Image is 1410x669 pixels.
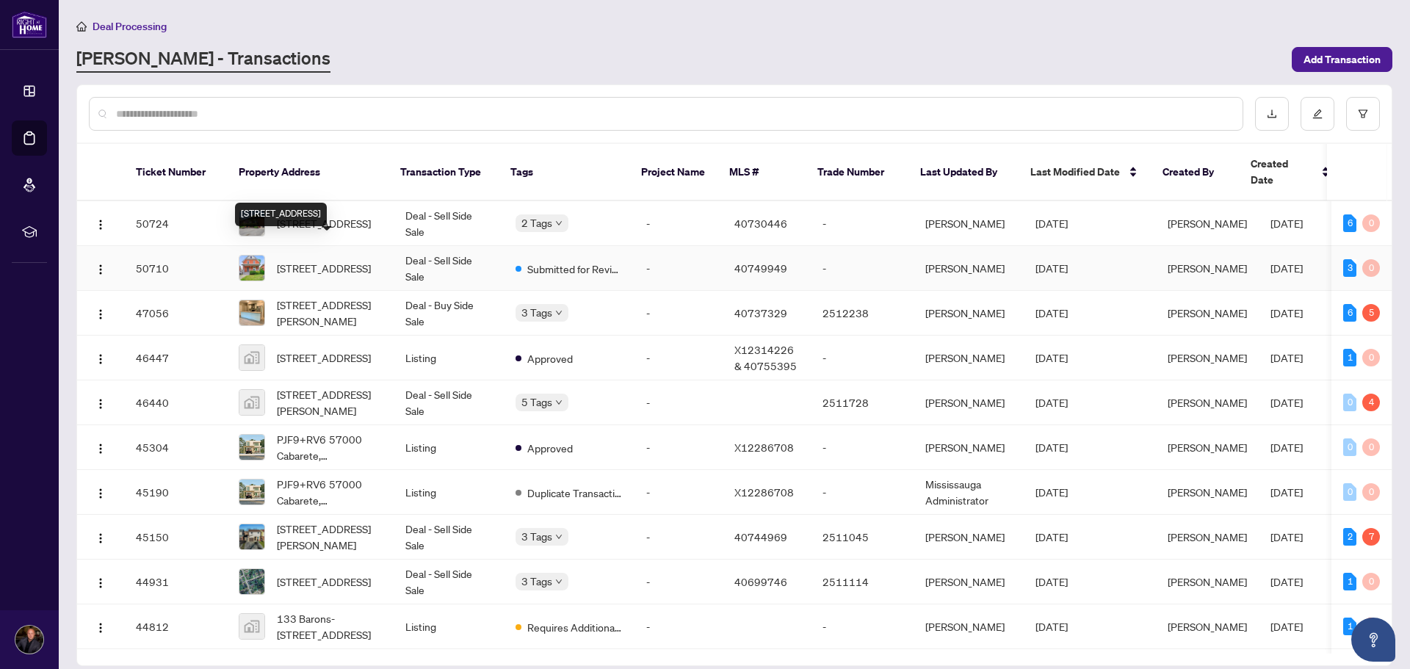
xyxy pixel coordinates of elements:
[1255,97,1289,131] button: download
[1035,485,1068,499] span: [DATE]
[124,515,227,560] td: 45150
[1312,109,1323,119] span: edit
[1270,306,1303,319] span: [DATE]
[394,246,504,291] td: Deal - Sell Side Sale
[394,201,504,246] td: Deal - Sell Side Sale
[124,380,227,425] td: 46440
[811,291,914,336] td: 2512238
[124,470,227,515] td: 45190
[89,391,112,414] button: Logo
[1301,97,1334,131] button: edit
[1168,396,1247,409] span: [PERSON_NAME]
[394,380,504,425] td: Deal - Sell Side Sale
[1304,48,1381,71] span: Add Transaction
[1270,351,1303,364] span: [DATE]
[634,291,723,336] td: -
[95,443,106,455] img: Logo
[634,425,723,470] td: -
[634,246,723,291] td: -
[1267,109,1277,119] span: download
[89,615,112,638] button: Logo
[1270,620,1303,633] span: [DATE]
[95,264,106,275] img: Logo
[1362,304,1380,322] div: 5
[95,353,106,365] img: Logo
[1343,573,1356,590] div: 1
[124,201,227,246] td: 50724
[1168,620,1247,633] span: [PERSON_NAME]
[1019,144,1151,201] th: Last Modified Date
[239,345,264,370] img: thumbnail-img
[89,570,112,593] button: Logo
[93,20,167,33] span: Deal Processing
[239,300,264,325] img: thumbnail-img
[734,485,794,499] span: X12286708
[239,390,264,415] img: thumbnail-img
[811,336,914,380] td: -
[527,440,573,456] span: Approved
[394,336,504,380] td: Listing
[1151,144,1239,201] th: Created By
[95,219,106,231] img: Logo
[634,515,723,560] td: -
[124,336,227,380] td: 46447
[717,144,806,201] th: MLS #
[1343,528,1356,546] div: 2
[914,336,1024,380] td: [PERSON_NAME]
[811,604,914,649] td: -
[89,525,112,549] button: Logo
[1362,573,1380,590] div: 0
[1270,441,1303,454] span: [DATE]
[1035,575,1068,588] span: [DATE]
[734,343,797,372] span: X12314226 & 40755395
[1251,156,1312,188] span: Created Date
[1035,217,1068,230] span: [DATE]
[124,144,227,201] th: Ticket Number
[394,291,504,336] td: Deal - Buy Side Sale
[388,144,499,201] th: Transaction Type
[811,560,914,604] td: 2511114
[394,425,504,470] td: Listing
[1168,306,1247,319] span: [PERSON_NAME]
[95,622,106,634] img: Logo
[521,304,552,321] span: 3 Tags
[914,201,1024,246] td: [PERSON_NAME]
[76,46,330,73] a: [PERSON_NAME] - Transactions
[521,528,552,545] span: 3 Tags
[394,470,504,515] td: Listing
[527,619,623,635] span: Requires Additional Docs
[394,560,504,604] td: Deal - Sell Side Sale
[277,260,371,276] span: [STREET_ADDRESS]
[124,425,227,470] td: 45304
[89,256,112,280] button: Logo
[1343,483,1356,501] div: 0
[1035,530,1068,543] span: [DATE]
[124,291,227,336] td: 47056
[89,211,112,235] button: Logo
[908,144,1019,201] th: Last Updated By
[15,626,43,654] img: Profile Icon
[634,560,723,604] td: -
[1362,349,1380,366] div: 0
[914,515,1024,560] td: [PERSON_NAME]
[277,350,371,366] span: [STREET_ADDRESS]
[1035,441,1068,454] span: [DATE]
[1346,97,1380,131] button: filter
[1168,485,1247,499] span: [PERSON_NAME]
[521,394,552,411] span: 5 Tags
[1343,438,1356,456] div: 0
[811,380,914,425] td: 2511728
[89,480,112,504] button: Logo
[1343,394,1356,411] div: 0
[277,476,382,508] span: PJF9+RV6 57000 Cabarete, [GEOGRAPHIC_DATA], [GEOGRAPHIC_DATA]
[734,306,787,319] span: 40737329
[95,532,106,544] img: Logo
[914,425,1024,470] td: [PERSON_NAME]
[89,301,112,325] button: Logo
[227,144,388,201] th: Property Address
[634,470,723,515] td: -
[527,485,623,501] span: Duplicate Transaction
[95,577,106,589] img: Logo
[95,488,106,499] img: Logo
[277,297,382,329] span: [STREET_ADDRESS][PERSON_NAME]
